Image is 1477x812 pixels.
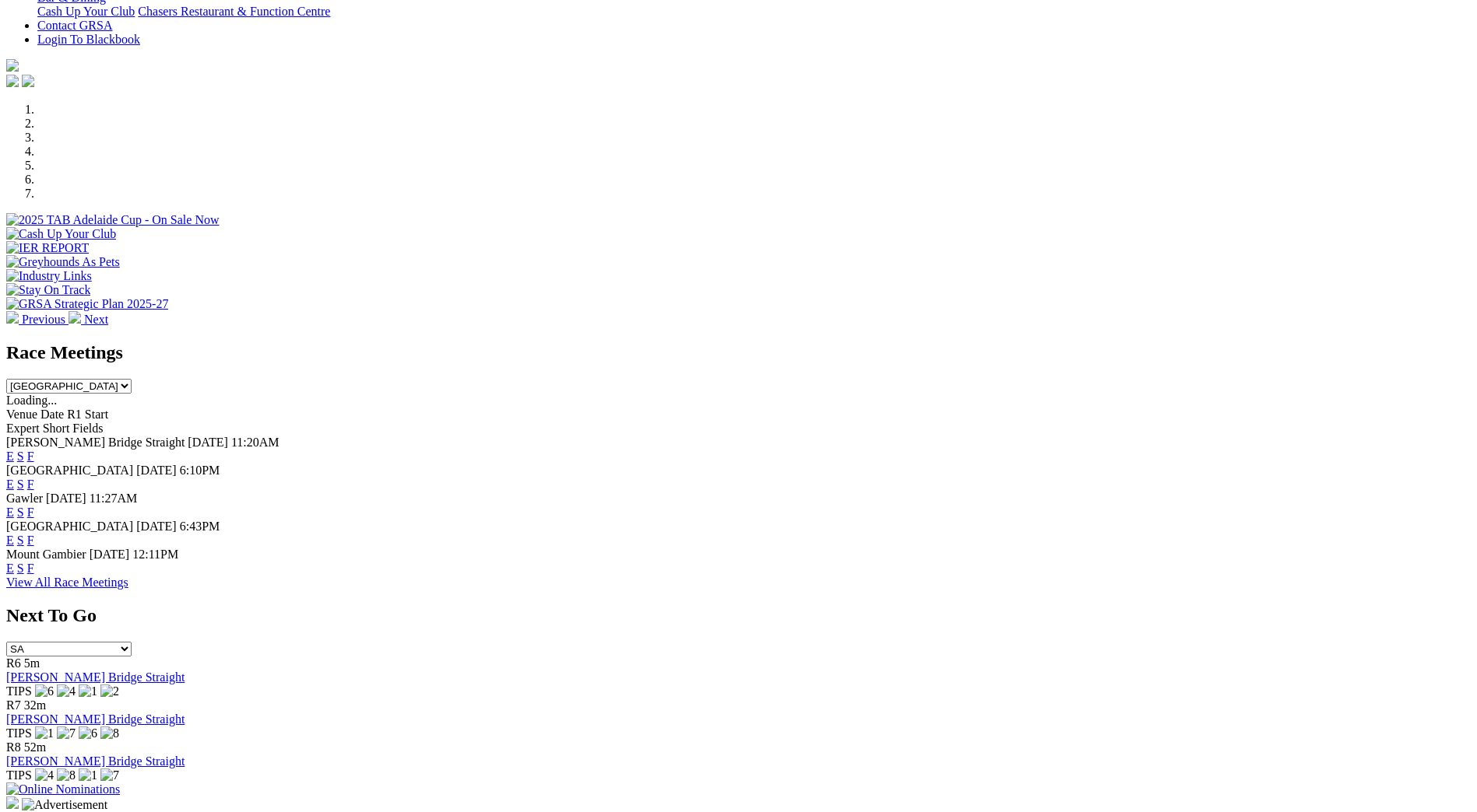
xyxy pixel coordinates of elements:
span: Mount Gambier [6,548,86,561]
span: TIPS [6,768,32,782]
a: Contact GRSA [37,19,112,32]
img: 15187_Greyhounds_GreysPlayCentral_Resize_SA_WebsiteBanner_300x115_2025.jpg [6,796,19,809]
a: View All Race Meetings [6,576,128,589]
span: [DATE] [136,520,177,533]
img: logo-grsa-white.png [6,59,19,72]
img: 4 [57,684,76,698]
span: TIPS [6,726,32,740]
a: E [6,562,14,575]
img: Online Nominations [6,782,120,796]
img: 2025 TAB Adelaide Cup - On Sale Now [6,213,220,227]
a: Chasers Restaurant & Function Centre [138,5,330,18]
a: F [27,506,34,519]
span: TIPS [6,684,32,698]
h2: Next To Go [6,605,1471,626]
span: Short [43,422,70,435]
img: 4 [35,768,54,782]
img: Greyhounds As Pets [6,255,120,269]
span: R1 Start [67,408,108,421]
img: Stay On Track [6,283,90,297]
h2: Race Meetings [6,342,1471,363]
span: R6 [6,656,21,670]
img: 8 [100,726,119,740]
span: Expert [6,422,40,435]
span: [GEOGRAPHIC_DATA] [6,520,133,533]
a: E [6,534,14,547]
img: chevron-left-pager-white.svg [6,311,19,324]
img: 1 [35,726,54,740]
img: 1 [79,684,97,698]
span: [DATE] [90,548,130,561]
span: R7 [6,698,21,712]
a: F [27,534,34,547]
span: Previous [22,313,65,326]
a: S [17,450,24,463]
a: S [17,534,24,547]
a: F [27,478,34,491]
img: twitter.svg [22,75,34,87]
a: Cash Up Your Club [37,5,135,18]
a: E [6,478,14,491]
span: 32m [24,698,46,712]
a: S [17,506,24,519]
span: [DATE] [188,436,228,449]
span: 11:27AM [90,492,138,505]
span: Fields [72,422,103,435]
span: 6:10PM [180,464,220,477]
a: Next [69,313,108,326]
span: Loading... [6,394,57,407]
a: Login To Blackbook [37,33,140,46]
img: chevron-right-pager-white.svg [69,311,81,324]
span: [PERSON_NAME] Bridge Straight [6,436,185,449]
a: E [6,450,14,463]
img: 1 [79,768,97,782]
span: [DATE] [136,464,177,477]
img: 8 [57,768,76,782]
img: 7 [100,768,119,782]
a: S [17,562,24,575]
img: Advertisement [22,798,107,812]
span: Date [40,408,64,421]
a: E [6,506,14,519]
img: facebook.svg [6,75,19,87]
a: F [27,450,34,463]
a: F [27,562,34,575]
img: IER REPORT [6,241,89,255]
img: Cash Up Your Club [6,227,116,241]
a: [PERSON_NAME] Bridge Straight [6,754,185,768]
img: GRSA Strategic Plan 2025-27 [6,297,168,311]
img: 2 [100,684,119,698]
span: Next [84,313,108,326]
img: 6 [79,726,97,740]
span: Venue [6,408,37,421]
span: 5m [24,656,40,670]
span: 11:20AM [231,436,280,449]
span: [GEOGRAPHIC_DATA] [6,464,133,477]
span: 6:43PM [180,520,220,533]
a: Previous [6,313,69,326]
span: [DATE] [46,492,86,505]
a: [PERSON_NAME] Bridge Straight [6,712,185,726]
div: Bar & Dining [37,5,1471,19]
img: 6 [35,684,54,698]
span: Gawler [6,492,43,505]
span: R8 [6,740,21,754]
img: Industry Links [6,269,92,283]
span: 12:11PM [132,548,178,561]
span: 52m [24,740,46,754]
a: [PERSON_NAME] Bridge Straight [6,670,185,684]
a: S [17,478,24,491]
img: 7 [57,726,76,740]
